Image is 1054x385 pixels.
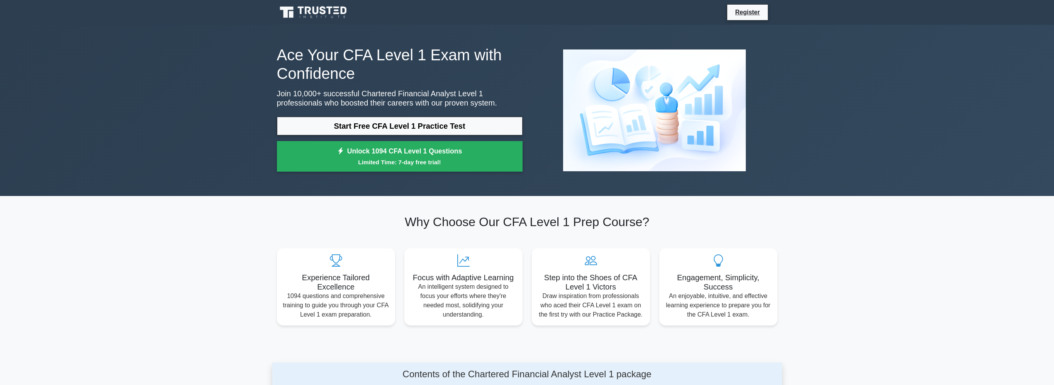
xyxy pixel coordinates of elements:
p: An intelligent system designed to focus your efforts where they're needed most, solidifying your ... [411,282,516,319]
h5: Focus with Adaptive Learning [411,273,516,282]
h5: Engagement, Simplicity, Success [665,273,771,291]
small: Limited Time: 7-day free trial! [287,158,513,167]
h4: Contents of the Chartered Financial Analyst Level 1 package [345,369,709,380]
p: Draw inspiration from professionals who aced their CFA Level 1 exam on the first try with our Pra... [538,291,644,319]
h5: Experience Tailored Excellence [283,273,389,291]
h1: Ace Your CFA Level 1 Exam with Confidence [277,46,523,83]
a: Register [730,7,764,17]
h5: Step into the Shoes of CFA Level 1 Victors [538,273,644,291]
a: Unlock 1094 CFA Level 1 QuestionsLimited Time: 7-day free trial! [277,141,523,172]
p: 1094 questions and comprehensive training to guide you through your CFA Level 1 exam preparation. [283,291,389,319]
h2: Why Choose Our CFA Level 1 Prep Course? [277,215,777,229]
p: Join 10,000+ successful Chartered Financial Analyst Level 1 professionals who boosted their caree... [277,89,523,107]
img: Chartered Financial Analyst Level 1 Preview [557,43,752,177]
a: Start Free CFA Level 1 Practice Test [277,117,523,135]
p: An enjoyable, intuitive, and effective learning experience to prepare you for the CFA Level 1 exam. [665,291,771,319]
